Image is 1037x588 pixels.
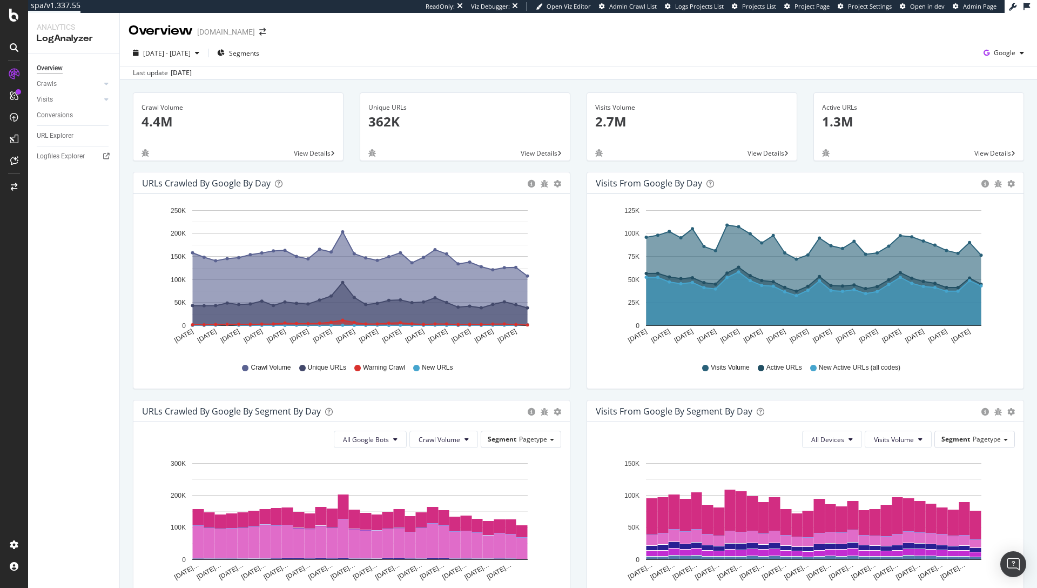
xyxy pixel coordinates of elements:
span: Visits Volume [874,435,914,444]
text: 100K [624,492,639,499]
span: Segment [488,435,516,444]
div: Visits Volume [595,103,789,112]
text: [DATE] [811,328,833,344]
text: 50K [628,276,639,284]
span: Admin Page [963,2,996,10]
text: [DATE] [358,328,379,344]
span: Project Page [794,2,830,10]
div: bug [541,180,548,188]
p: 362K [368,112,562,131]
div: bug [142,149,149,157]
text: 50K [628,524,639,532]
svg: A chart. [596,457,1015,582]
div: Analytics [37,22,111,32]
text: [DATE] [696,328,718,344]
p: 2.7M [595,112,789,131]
span: Visits Volume [711,363,750,372]
div: circle-info [981,180,989,188]
div: circle-info [981,408,989,416]
span: Projects List [742,2,776,10]
div: gear [554,408,561,416]
a: Crawls [37,78,101,90]
div: bug [994,180,1002,188]
div: [DOMAIN_NAME] [197,26,255,37]
span: Segment [941,435,970,444]
div: circle-info [528,180,535,188]
div: Conversions [37,110,73,121]
text: [DATE] [312,328,333,344]
div: Logfiles Explorer [37,151,85,162]
button: [DATE] - [DATE] [129,44,204,62]
a: Project Page [784,2,830,11]
div: A chart. [596,203,1015,353]
span: Open in dev [910,2,945,10]
div: Last update [133,68,192,78]
div: A chart. [142,203,561,353]
text: 100K [171,524,186,532]
text: 150K [171,253,186,260]
text: 50K [174,299,186,306]
div: bug [368,149,376,157]
a: Projects List [732,2,776,11]
text: [DATE] [673,328,695,344]
span: View Details [294,149,331,158]
text: 25K [628,299,639,306]
div: Visits from Google By Segment By Day [596,406,752,417]
div: Unique URLs [368,103,562,112]
text: [DATE] [719,328,740,344]
text: [DATE] [173,328,194,344]
div: bug [822,149,830,157]
span: All Devices [811,435,844,444]
a: Overview [37,63,112,74]
a: URL Explorer [37,130,112,142]
a: Logfiles Explorer [37,151,112,162]
text: 0 [636,556,639,564]
a: Open in dev [900,2,945,11]
div: [DATE] [171,68,192,78]
div: URLs Crawled by Google By Segment By Day [142,406,321,417]
div: Visits [37,94,53,105]
text: 0 [182,322,186,330]
button: Segments [213,44,264,62]
svg: A chart. [142,457,561,582]
div: arrow-right-arrow-left [259,28,266,36]
span: Project Settings [848,2,892,10]
button: Visits Volume [865,431,932,448]
text: [DATE] [450,328,472,344]
text: [DATE] [927,328,948,344]
div: circle-info [528,408,535,416]
div: LogAnalyzer [37,32,111,45]
div: gear [1007,180,1015,188]
span: New URLs [422,363,453,372]
div: Active URLs [822,103,1015,112]
div: Viz Debugger: [471,2,510,11]
text: 125K [624,207,639,215]
span: View Details [974,149,1011,158]
button: All Devices [802,431,862,448]
span: [DATE] - [DATE] [143,49,191,58]
div: URLs Crawled by Google by day [142,178,271,189]
text: 250K [171,207,186,215]
text: [DATE] [404,328,426,344]
text: [DATE] [765,328,787,344]
span: Admin Crawl List [609,2,657,10]
a: Admin Crawl List [599,2,657,11]
text: 150K [624,460,639,467]
span: Active URLs [766,363,802,372]
text: [DATE] [196,328,218,344]
text: 100K [171,276,186,284]
div: Crawl Volume [142,103,335,112]
text: [DATE] [881,328,903,344]
text: 75K [628,253,639,260]
text: [DATE] [265,328,287,344]
span: Crawl Volume [419,435,460,444]
text: [DATE] [858,328,879,344]
span: Warning Crawl [363,363,405,372]
span: Unique URLs [308,363,346,372]
span: Open Viz Editor [547,2,591,10]
div: bug [595,149,603,157]
text: 0 [182,556,186,564]
a: Open Viz Editor [536,2,591,11]
text: [DATE] [219,328,241,344]
text: [DATE] [834,328,856,344]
